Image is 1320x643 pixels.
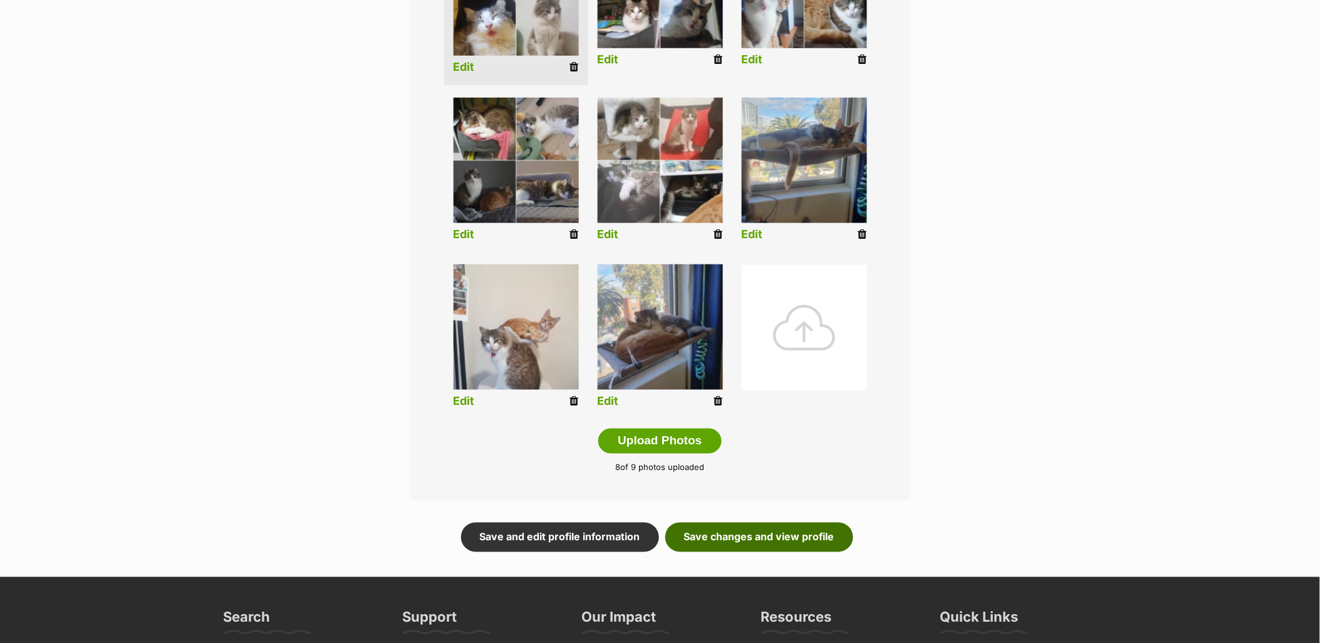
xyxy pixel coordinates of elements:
a: Edit [598,395,619,408]
h3: Our Impact [582,609,657,634]
h3: Resources [761,609,832,634]
a: Save changes and view profile [665,523,853,552]
a: Edit [742,53,763,66]
a: Save and edit profile information [461,523,659,552]
img: twkljcj8ysixjg9bxbb0.jpg [742,98,867,223]
img: ymdxshggwyybdhpn82q2.jpg [454,98,579,223]
span: 8 [616,463,621,473]
a: Edit [454,395,475,408]
img: qowjne9jqp9nqpxzhaj3.jpg [598,264,723,390]
p: of 9 photos uploaded [429,462,892,474]
a: Edit [598,228,619,241]
h3: Quick Links [940,609,1019,634]
a: Edit [598,53,619,66]
a: Edit [454,61,475,74]
img: dlzfmrvfhsuzsddwdoz8.jpg [598,98,723,223]
img: sabu2gn05m20uw2zk81r.jpg [454,264,579,390]
button: Upload Photos [598,429,721,454]
a: Edit [742,228,763,241]
a: Edit [454,228,475,241]
h3: Search [224,609,271,634]
h3: Support [403,609,457,634]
